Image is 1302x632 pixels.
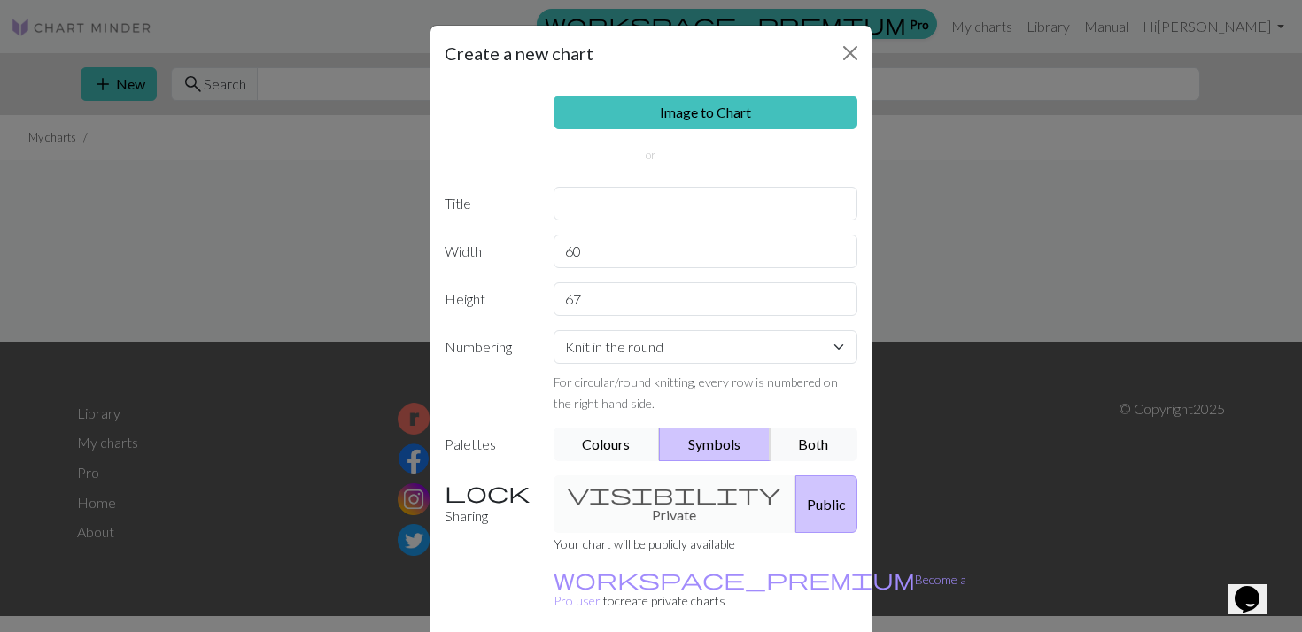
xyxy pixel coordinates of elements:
iframe: chat widget [1228,561,1284,614]
label: Sharing [434,475,543,533]
a: Become a Pro user [554,572,966,608]
span: workspace_premium [554,566,915,591]
label: Width [434,235,543,268]
label: Title [434,187,543,220]
button: Symbols [659,428,771,461]
button: Both [770,428,858,461]
label: Height [434,282,543,316]
small: to create private charts [554,572,966,608]
h5: Create a new chart [445,40,593,66]
small: Your chart will be publicly available [554,536,735,551]
label: Numbering [434,330,543,413]
label: Palettes [434,428,543,461]
button: Close [836,39,864,67]
small: For circular/round knitting, every row is numbered on the right hand side. [554,374,838,411]
button: Colours [554,428,661,461]
button: Public [795,475,857,533]
a: Image to Chart [554,96,858,129]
